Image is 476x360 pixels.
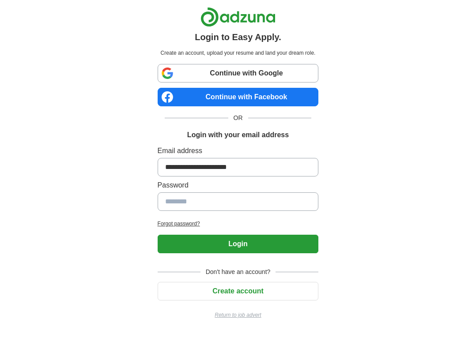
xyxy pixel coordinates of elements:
[200,7,276,27] img: Adzuna logo
[200,267,276,277] span: Don't have an account?
[195,30,281,44] h1: Login to Easy Apply.
[158,88,319,106] a: Continue with Facebook
[158,146,319,156] label: Email address
[158,282,319,300] button: Create account
[158,64,319,82] a: Continue with Google
[187,130,289,140] h1: Login with your email address
[228,113,248,123] span: OR
[159,49,317,57] p: Create an account, upload your resume and land your dream role.
[158,235,319,253] button: Login
[158,220,319,228] a: Forgot password?
[158,311,319,319] a: Return to job advert
[158,287,319,295] a: Create account
[158,180,319,191] label: Password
